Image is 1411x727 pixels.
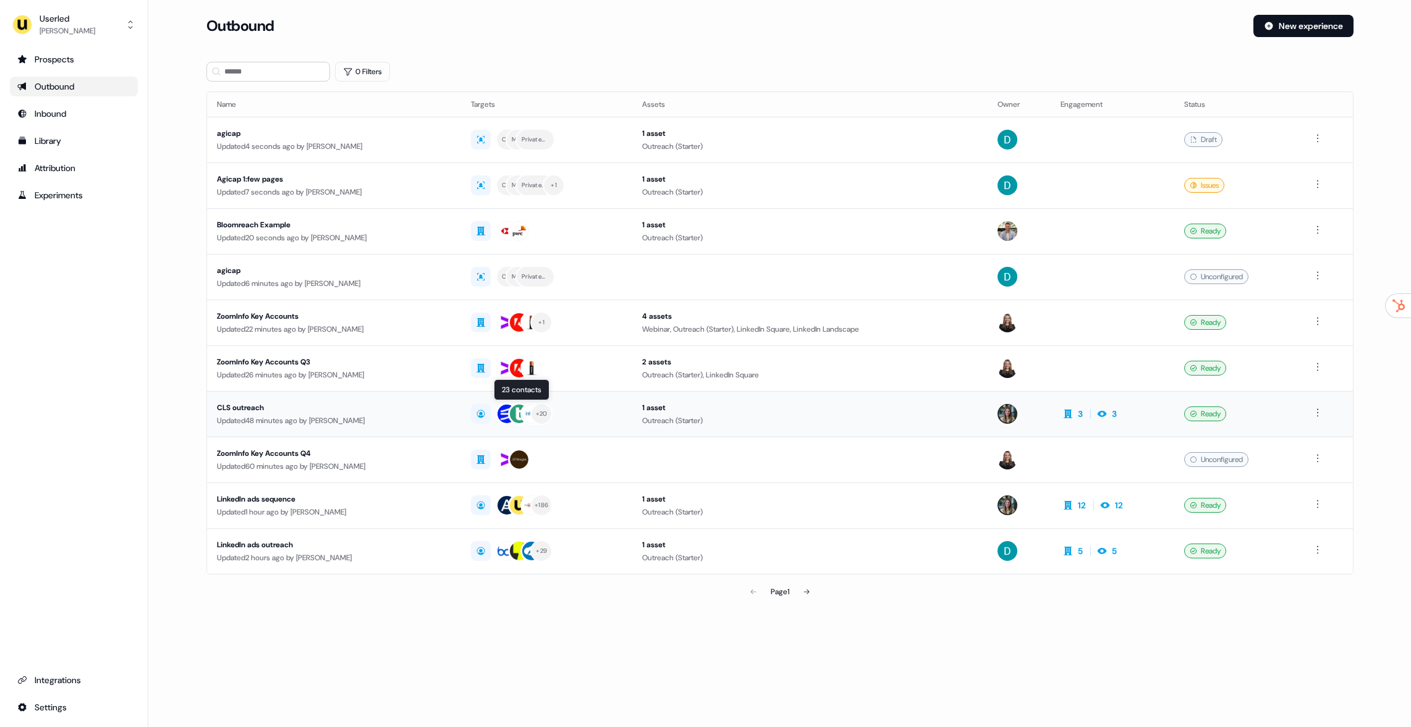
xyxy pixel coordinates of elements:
div: Private Equity [522,271,549,282]
img: Charlotte [998,404,1017,424]
div: Ready [1184,498,1226,513]
div: Unconfigured [1184,269,1248,284]
a: Go to attribution [10,158,138,178]
div: 1 asset [642,219,978,231]
div: CLS outreach [217,401,452,414]
div: 2 assets [642,356,978,368]
div: Updated 4 seconds ago by [PERSON_NAME] [217,140,452,153]
div: Inbound [17,107,130,120]
div: Updated 6 minutes ago by [PERSON_NAME] [217,277,452,290]
img: David [998,175,1017,195]
div: Integrations [17,674,130,686]
div: Attribution [17,162,130,174]
div: Outbound [17,80,130,93]
div: + 1 [538,317,544,328]
div: Outreach (Starter) [642,140,978,153]
th: Engagement [1051,92,1174,117]
div: LinkedIn ads sequence [217,493,452,505]
div: Ready [1184,315,1226,330]
th: Assets [632,92,988,117]
div: 5 [1078,545,1083,557]
div: Userled [40,12,95,25]
div: + 186 [535,500,548,511]
img: Geneviève [998,450,1017,469]
div: Updated 48 minutes ago by [PERSON_NAME] [217,414,452,427]
div: 1 asset [642,173,978,185]
th: Name [207,92,462,117]
a: Go to experiments [10,185,138,205]
img: David [998,130,1017,149]
div: 1 asset [642,539,978,551]
div: 3 [1078,408,1083,420]
div: Agicap 1:few pages [217,173,452,185]
div: [PERSON_NAME] [40,25,95,37]
div: Manufacturing [512,134,539,145]
div: Updated 7 seconds ago by [PERSON_NAME] [217,186,452,198]
div: + 29 [536,545,547,557]
div: 5 [1112,545,1117,557]
div: Updated 20 seconds ago by [PERSON_NAME] [217,232,452,244]
div: Updated 22 minutes ago by [PERSON_NAME] [217,323,452,335]
th: Status [1174,92,1300,117]
div: Outreach (Starter) [642,186,978,198]
div: Library [17,135,130,147]
div: Manufacturing [512,271,539,282]
img: Oliver [998,221,1017,241]
div: 23 contacts [494,379,549,400]
div: + 1 [551,180,557,191]
div: 3 [1112,408,1117,420]
div: Draft [1184,132,1222,147]
div: Construction [502,180,529,191]
a: Go to Inbound [10,104,138,124]
div: ZoomInfo Key Accounts Q3 [217,356,452,368]
div: ZoomInfo Key Accounts Q4 [217,447,452,460]
div: Outreach (Starter), LinkedIn Square [642,369,978,381]
button: Userled[PERSON_NAME] [10,10,138,40]
div: 12 [1078,499,1086,511]
div: Outreach (Starter) [642,232,978,244]
div: Bloomreach Example [217,219,452,231]
div: agicap [217,127,452,140]
div: Updated 26 minutes ago by [PERSON_NAME] [217,369,452,381]
div: Outreach (Starter) [642,506,978,518]
th: Owner [988,92,1051,117]
div: Updated 60 minutes ago by [PERSON_NAME] [217,460,452,473]
img: David [998,541,1017,561]
div: Prospects [17,53,130,65]
div: Unconfigured [1184,452,1248,467]
img: Geneviève [998,313,1017,332]
div: 1 asset [642,127,978,140]
img: Geneviève [998,358,1017,378]
h3: Outbound [206,17,274,35]
div: ZoomInfo Key Accounts [217,310,452,322]
div: 1 asset [642,401,978,414]
div: Outreach (Starter) [642,414,978,427]
div: Webinar, Outreach (Starter), LinkedIn Square, LinkedIn Landscape [642,323,978,335]
div: + 20 [536,408,548,419]
div: Experiments [17,189,130,201]
div: Updated 2 hours ago by [PERSON_NAME] [217,552,452,564]
img: David [998,267,1017,287]
div: agicap [217,264,452,277]
div: Ready [1184,406,1226,421]
div: Private Equity [522,134,549,145]
div: Ready [1184,544,1226,558]
button: New experience [1253,15,1354,37]
div: Ready [1184,361,1226,376]
div: Outreach (Starter) [642,552,978,564]
div: Construction [502,134,529,145]
div: Page 1 [771,586,789,598]
img: Charlotte [998,495,1017,515]
div: Construction [502,271,529,282]
th: Targets [461,92,632,117]
div: LinkedIn ads outreach [217,539,452,551]
a: Go to prospects [10,49,138,69]
a: Go to integrations [10,697,138,717]
div: 1 asset [642,493,978,505]
button: 0 Filters [335,62,390,82]
a: Go to outbound experience [10,77,138,96]
div: Ready [1184,224,1226,238]
div: Manufacturing [512,180,539,191]
div: 4 assets [642,310,978,322]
